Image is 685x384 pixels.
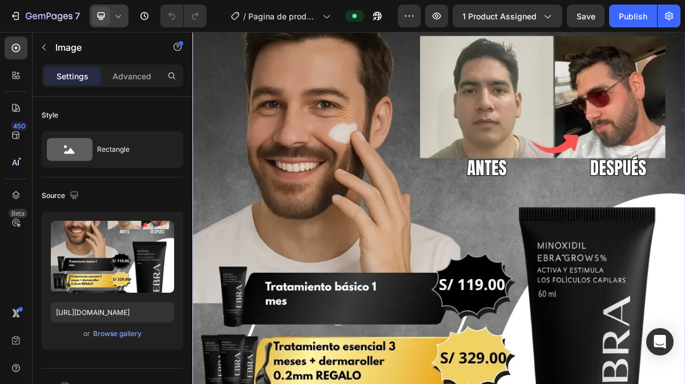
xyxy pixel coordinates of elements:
[83,327,90,341] span: or
[577,11,595,21] span: Save
[9,209,27,218] div: Beta
[453,5,562,27] button: 1 product assigned
[243,10,246,22] span: /
[609,5,657,27] button: Publish
[51,221,174,293] img: preview-image
[192,32,685,384] iframe: Design area
[92,328,142,339] button: Browse gallery
[160,5,207,27] div: Undo/Redo
[93,329,142,339] div: Browse gallery
[42,188,81,204] div: Source
[42,110,58,120] div: Style
[97,136,167,163] div: Rectangle
[112,70,151,82] p: Advanced
[619,10,647,22] div: Publish
[51,302,174,322] input: https://example.com/image.jpg
[11,122,27,131] div: 450
[5,5,85,27] button: 7
[462,10,537,22] span: 1 product assigned
[55,41,152,54] p: Image
[248,10,318,22] span: Pagina de producto
[75,9,80,23] p: 7
[567,5,605,27] button: Save
[646,328,674,355] div: Open Intercom Messenger
[57,70,88,82] p: Settings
